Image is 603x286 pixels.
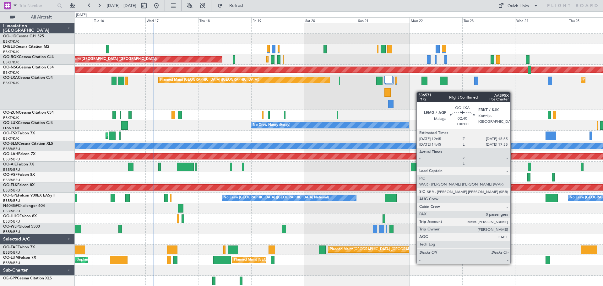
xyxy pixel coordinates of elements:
[495,1,541,11] button: Quick Links
[3,76,53,80] a: OO-LXACessna Citation CJ4
[3,116,19,120] a: EBKT/KJK
[3,183,17,187] span: OO-ELK
[3,157,20,162] a: EBBR/BRU
[224,3,250,8] span: Refresh
[58,55,157,64] div: Planned Maint [GEOGRAPHIC_DATA] ([GEOGRAPHIC_DATA])
[515,17,568,23] div: Wed 24
[3,121,53,125] a: OO-LUXCessna Citation CJ4
[3,132,35,135] a: OO-FSXFalcon 7X
[224,193,329,202] div: No Crew [GEOGRAPHIC_DATA] ([GEOGRAPHIC_DATA] National)
[3,277,17,280] span: OE-GPP
[3,204,45,208] a: N604GFChallenger 604
[330,245,443,254] div: Planned Maint [GEOGRAPHIC_DATA] ([GEOGRAPHIC_DATA] National)
[3,147,20,151] a: EBBR/BRU
[198,17,251,23] div: Thu 18
[3,142,18,146] span: OO-SLM
[77,255,195,265] div: Unplanned Maint [GEOGRAPHIC_DATA] ([GEOGRAPHIC_DATA] National)
[3,178,20,182] a: EBBR/BRU
[3,261,20,265] a: EBBR/BRU
[3,229,20,234] a: EBBR/BRU
[160,75,259,85] div: Planned Maint [GEOGRAPHIC_DATA] ([GEOGRAPHIC_DATA])
[3,214,19,218] span: OO-HHO
[145,17,198,23] div: Wed 17
[3,136,19,141] a: EBKT/KJK
[3,66,19,69] span: OO-NSG
[3,214,37,218] a: OO-HHOFalcon 8X
[3,209,20,213] a: EBBR/BRU
[3,173,18,177] span: OO-VSF
[3,225,40,229] a: OO-WLPGlobal 5500
[462,17,515,23] div: Tue 23
[19,1,55,10] input: Trip Number
[3,126,20,131] a: LFSN/ENC
[3,256,19,260] span: OO-LUM
[410,17,462,23] div: Mon 22
[3,163,17,166] span: OO-AIE
[3,50,19,54] a: EBKT/KJK
[304,17,357,23] div: Sat 20
[3,152,18,156] span: OO-LAH
[3,81,19,85] a: EBKT/KJK
[3,194,18,197] span: OO-GPE
[3,188,20,193] a: EBBR/BRU
[3,60,19,65] a: EBKT/KJK
[16,15,66,19] span: All Aircraft
[3,132,18,135] span: OO-FSX
[426,110,500,120] div: Planned Maint Kortrijk-[GEOGRAPHIC_DATA]
[3,76,18,80] span: OO-LXA
[268,55,341,64] div: Planned Maint Kortrijk-[GEOGRAPHIC_DATA]
[234,255,348,265] div: Planned Maint [GEOGRAPHIC_DATA] ([GEOGRAPHIC_DATA] National)
[3,35,44,38] a: OO-JIDCessna CJ1 525
[7,12,68,22] button: All Aircraft
[3,45,15,49] span: D-IBLU
[3,55,19,59] span: OO-ROK
[3,183,35,187] a: OO-ELKFalcon 8X
[76,13,87,18] div: [DATE]
[3,246,35,249] a: OO-FAEFalcon 7X
[107,3,136,8] span: [DATE] - [DATE]
[3,167,20,172] a: EBBR/BRU
[3,250,20,255] a: EBBR/BRU
[3,142,53,146] a: OO-SLMCessna Citation XLS
[3,173,35,177] a: OO-VSFFalcon 8X
[3,256,36,260] a: OO-LUMFalcon 7X
[357,17,410,23] div: Sun 21
[3,198,20,203] a: EBBR/BRU
[3,39,19,44] a: EBKT/KJK
[3,194,55,197] a: OO-GPEFalcon 900EX EASy II
[3,45,49,49] a: D-IBLUCessna Citation M2
[3,70,19,75] a: EBKT/KJK
[3,152,35,156] a: OO-LAHFalcon 7X
[3,277,52,280] a: OE-GPPCessna Citation XLS
[251,17,304,23] div: Fri 19
[3,204,18,208] span: N604GF
[3,121,18,125] span: OO-LUX
[508,3,529,9] div: Quick Links
[215,1,252,11] button: Refresh
[253,121,290,130] div: No Crew Nancy (Essey)
[3,111,19,115] span: OO-ZUN
[93,17,145,23] div: Tue 16
[3,55,54,59] a: OO-ROKCessna Citation CJ4
[3,219,20,224] a: EBBR/BRU
[3,163,34,166] a: OO-AIEFalcon 7X
[3,66,54,69] a: OO-NSGCessna Citation CJ4
[3,35,16,38] span: OO-JID
[107,131,176,140] div: AOG Maint Kortrijk-[GEOGRAPHIC_DATA]
[3,111,54,115] a: OO-ZUNCessna Citation CJ4
[3,225,19,229] span: OO-WLP
[3,246,18,249] span: OO-FAE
